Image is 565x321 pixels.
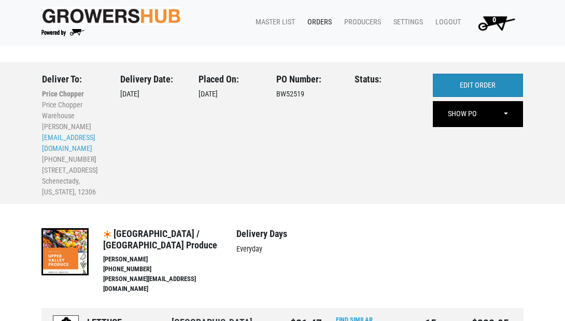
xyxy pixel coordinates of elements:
a: Orders [299,12,336,32]
b: Price Chopper [42,90,84,98]
a: EDIT ORDER [433,74,523,97]
span: [GEOGRAPHIC_DATA] / [GEOGRAPHIC_DATA] Produce [103,228,217,250]
p: Everyday [236,244,339,255]
li: [PHONE_NUMBER] [42,154,105,165]
img: Cart [473,12,519,33]
h3: Status: [355,74,417,85]
img: original-fc7597fdc6adbb9d0e2ae620e786d1a2.jpg [41,7,181,25]
a: SHOW PO [434,102,491,126]
h4: Delivery Days [236,228,339,240]
h3: Placed On: [199,74,261,85]
h3: Deliver To: [42,74,105,85]
div: [DATE] [199,74,261,198]
span: BW52519 [276,90,304,99]
a: Producers [336,12,385,32]
img: thumbnail-193ae0f64ec2a00c421216573b1a8b30.png [41,228,89,275]
a: 0 [465,12,524,33]
li: [PERSON_NAME] [103,255,236,264]
a: Settings [385,12,427,32]
li: [STREET_ADDRESS] [42,165,105,176]
a: [EMAIL_ADDRESS][DOMAIN_NAME] [42,133,95,152]
a: Logout [427,12,465,32]
li: Price Chopper Warehouse [42,100,105,121]
li: [PHONE_NUMBER] [103,264,236,274]
li: [PERSON_NAME] [42,121,105,132]
li: Schenectady, [US_STATE], 12306 [42,176,105,198]
h3: PO Number: [276,74,339,85]
h3: Delivery Date: [120,74,183,85]
div: [DATE] [120,74,183,198]
span: 0 [492,16,496,24]
img: icon-17c1cd160ff821739f900b4391806256.png [103,230,111,239]
img: Powered by Big Wheelbarrow [41,29,84,36]
a: Master List [247,12,299,32]
li: [PERSON_NAME][EMAIL_ADDRESS][DOMAIN_NAME] [103,274,236,294]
